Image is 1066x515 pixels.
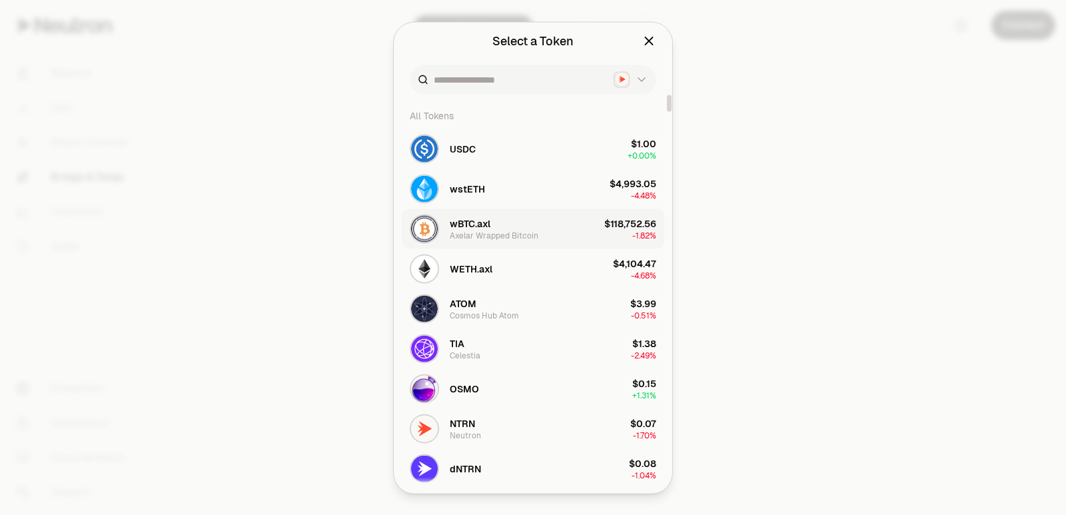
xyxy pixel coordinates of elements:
img: USDC Logo [411,135,438,162]
div: $0.08 [629,456,656,470]
img: dNTRN Logo [411,455,438,482]
div: Neutron [450,430,481,440]
span: + 1.31% [632,390,656,400]
span: -4.48% [631,190,656,201]
span: -4.68% [631,270,656,280]
img: NTRN Logo [411,415,438,442]
div: Axelar Wrapped Bitcoin [450,230,538,241]
span: -0.51% [631,310,656,320]
img: ATOM Logo [411,295,438,322]
div: $1.00 [631,137,656,150]
button: ATOM LogoATOMCosmos Hub Atom$3.99-0.51% [402,288,664,328]
div: $3.99 [630,296,656,310]
button: OSMO LogoOSMO$0.15+1.31% [402,368,664,408]
span: -1.04% [632,470,656,480]
span: WETH.axl [450,262,492,275]
button: NTRN LogoNTRNNeutron$0.07-1.70% [402,408,664,448]
span: TIA [450,336,464,350]
button: Close [642,31,656,50]
img: WETH.axl Logo [411,255,438,282]
span: OSMO [450,382,479,395]
span: USDC [450,142,476,155]
button: WETH.axl LogoWETH.axl$4,104.47-4.68% [402,249,664,288]
div: $118,752.56 [604,217,656,230]
button: Neutron LogoNeutron Logo [614,71,648,87]
div: Cosmos Hub Atom [450,310,519,320]
img: TIA Logo [411,335,438,362]
div: All Tokens [402,102,664,129]
img: OSMO Logo [411,375,438,402]
button: wBTC.axl LogowBTC.axlAxelar Wrapped Bitcoin$118,752.56-1.82% [402,209,664,249]
span: ATOM [450,296,476,310]
span: -1.82% [632,230,656,241]
button: wstETH LogowstETH$4,993.05-4.48% [402,169,664,209]
img: wBTC.axl Logo [411,215,438,242]
div: $0.07 [630,416,656,430]
img: wstETH Logo [411,175,438,202]
div: $0.15 [632,376,656,390]
button: TIA LogoTIACelestia$1.38-2.49% [402,328,664,368]
span: -2.49% [631,350,656,360]
span: wBTC.axl [450,217,490,230]
span: -1.70% [633,430,656,440]
button: USDC LogoUSDC$1.00+0.00% [402,129,664,169]
div: $4,993.05 [610,177,656,190]
div: Celestia [450,350,480,360]
span: NTRN [450,416,475,430]
div: $1.38 [632,336,656,350]
div: $4,104.47 [613,257,656,270]
div: Select a Token [492,31,574,50]
button: dNTRN LogodNTRN$0.08-1.04% [402,448,664,488]
span: dNTRN [450,462,481,475]
span: + 0.00% [628,150,656,161]
img: Neutron Logo [616,73,628,86]
span: wstETH [450,182,485,195]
